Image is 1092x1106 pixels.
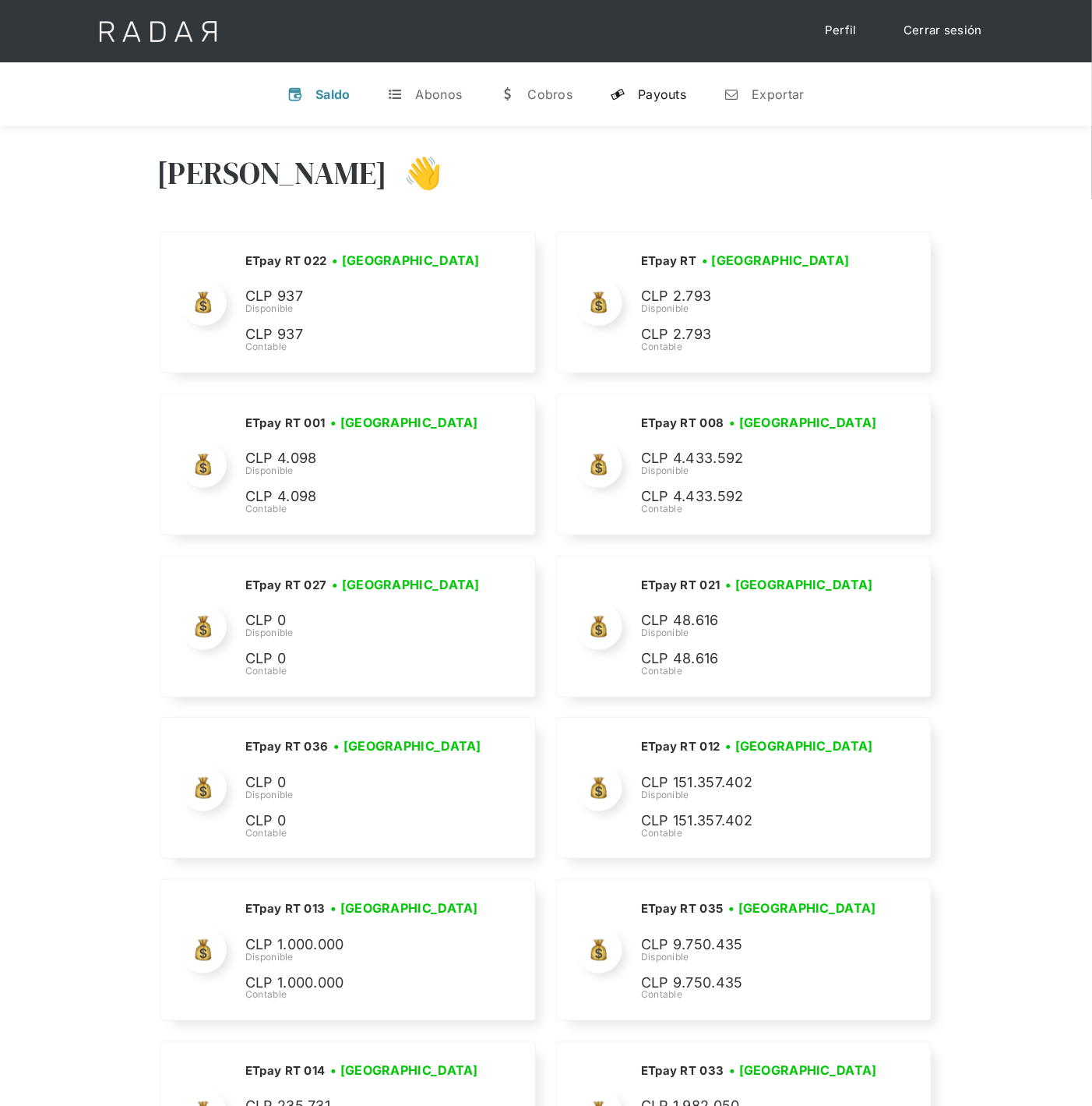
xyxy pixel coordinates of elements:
h2: ETpay RT 014 [245,1063,326,1079]
div: Contable [245,988,484,1002]
div: Contable [245,664,485,678]
h2: ETpay RT 035 [641,901,724,917]
div: w [499,87,515,102]
p: CLP 9.750.435 [641,972,875,995]
div: v [287,87,303,102]
p: CLP 9.750.435 [641,934,875,956]
div: Contable [245,502,484,516]
h3: • [GEOGRAPHIC_DATA] [332,575,480,594]
p: CLP 1.000.000 [245,934,479,956]
div: y [610,87,625,102]
div: Contable [641,502,882,516]
h3: 👋 [388,154,442,193]
h2: ETpay RT 008 [641,415,724,431]
h3: • [GEOGRAPHIC_DATA] [725,575,873,594]
p: CLP 4.433.592 [641,447,875,470]
h2: ETpay RT 021 [641,578,720,593]
p: CLP 48.616 [641,610,875,632]
div: Disponible [245,464,484,478]
h3: • [GEOGRAPHIC_DATA] [729,413,877,432]
h2: ETpay RT 036 [245,739,329,754]
h3: • [GEOGRAPHIC_DATA] [729,1061,877,1079]
div: Exportar [752,87,804,102]
h3: • [GEOGRAPHIC_DATA] [330,1061,478,1079]
div: Payouts [638,87,686,102]
h2: ETpay RT 022 [245,253,327,269]
div: Cobros [527,87,572,102]
h3: • [GEOGRAPHIC_DATA] [332,251,480,270]
div: Disponible [641,464,882,478]
p: CLP 151.357.402 [641,810,875,832]
div: Disponible [245,302,485,316]
h2: ETpay RT [641,253,696,269]
div: Disponible [245,950,484,964]
p: CLP 4.433.592 [641,486,875,508]
div: Contable [245,826,487,840]
p: CLP 1.000.000 [245,972,479,995]
div: n [724,87,739,102]
div: Disponible [245,626,485,640]
p: CLP 2.793 [641,285,875,308]
div: Disponible [641,626,879,640]
div: Contable [641,988,882,1002]
p: CLP 0 [245,610,479,632]
a: Perfil [809,16,872,46]
h2: ETpay RT 013 [245,901,326,917]
h3: • [GEOGRAPHIC_DATA] [330,413,478,432]
div: Abonos [416,87,463,102]
div: Disponible [641,788,879,802]
p: CLP 151.357.402 [641,772,875,794]
p: CLP 48.616 [641,648,875,670]
p: CLP 0 [245,772,479,794]
div: Disponible [641,302,875,316]
div: Contable [641,340,875,354]
div: Contable [641,664,879,678]
a: Cerrar sesión [888,16,998,46]
div: t [388,87,403,102]
h3: • [GEOGRAPHIC_DATA] [702,251,850,270]
p: CLP 0 [245,810,479,832]
p: CLP 2.793 [641,323,875,346]
div: Saldo [315,87,350,102]
p: CLP 0 [245,648,479,670]
h3: • [GEOGRAPHIC_DATA] [333,737,481,755]
div: Contable [245,340,485,354]
h3: [PERSON_NAME] [157,154,388,193]
p: CLP 937 [245,323,479,346]
h2: ETpay RT 012 [641,739,720,754]
p: CLP 937 [245,285,479,308]
h3: • [GEOGRAPHIC_DATA] [728,899,876,917]
p: CLP 4.098 [245,486,479,508]
h2: ETpay RT 027 [245,578,327,593]
div: Disponible [641,950,882,964]
h2: ETpay RT 033 [641,1063,724,1079]
h3: • [GEOGRAPHIC_DATA] [725,737,873,755]
h2: ETpay RT 001 [245,415,326,431]
div: Contable [641,826,879,840]
div: Disponible [245,788,487,802]
h3: • [GEOGRAPHIC_DATA] [330,899,478,917]
p: CLP 4.098 [245,447,479,470]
